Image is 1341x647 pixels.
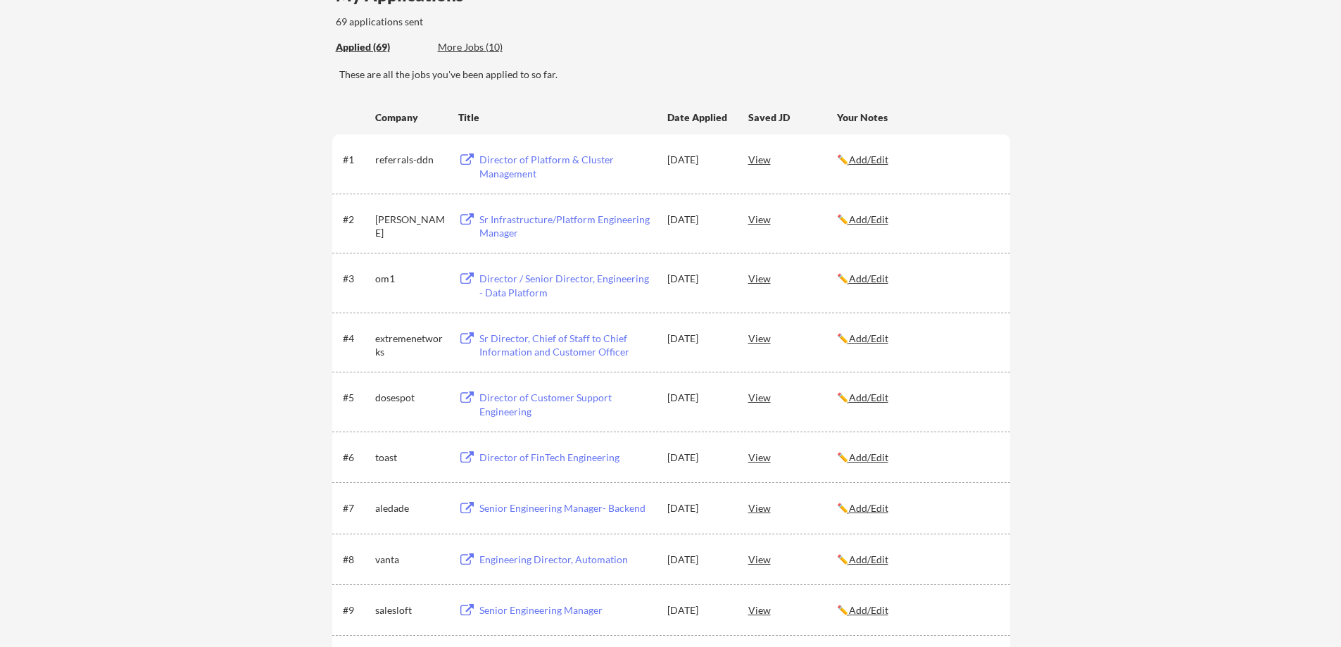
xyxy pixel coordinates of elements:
div: #7 [343,501,370,515]
div: om1 [375,272,446,286]
div: vanta [375,553,446,567]
div: View [748,384,837,410]
div: Applied (69) [336,40,427,54]
u: Add/Edit [849,553,888,565]
div: [DATE] [667,391,729,405]
div: [PERSON_NAME] [375,213,446,240]
div: ✏️ [837,451,997,465]
div: Senior Engineering Manager- Backend [479,501,654,515]
div: ✏️ [837,391,997,405]
div: #3 [343,272,370,286]
u: Add/Edit [849,213,888,225]
div: #2 [343,213,370,227]
div: View [748,206,837,232]
div: View [748,495,837,520]
div: View [748,546,837,572]
div: ✏️ [837,501,997,515]
div: toast [375,451,446,465]
div: Your Notes [837,111,997,125]
div: #1 [343,153,370,167]
div: #9 [343,603,370,617]
div: View [748,444,837,470]
div: Saved JD [748,104,837,130]
div: [DATE] [667,332,729,346]
div: Engineering Director, Automation [479,553,654,567]
div: Sr Infrastructure/Platform Engineering Manager [479,213,654,240]
div: ✏️ [837,553,997,567]
div: These are all the jobs you've been applied to so far. [339,68,1010,82]
div: [DATE] [667,553,729,567]
div: Company [375,111,446,125]
div: #5 [343,391,370,405]
div: More Jobs (10) [438,40,541,54]
div: #8 [343,553,370,567]
div: #6 [343,451,370,465]
div: Director / Senior Director, Engineering - Data Platform [479,272,654,299]
div: salesloft [375,603,446,617]
div: View [748,265,837,291]
div: View [748,325,837,351]
div: [DATE] [667,603,729,617]
div: Title [458,111,654,125]
u: Add/Edit [849,272,888,284]
div: ✏️ [837,272,997,286]
u: Add/Edit [849,451,888,463]
div: Date Applied [667,111,729,125]
div: #4 [343,332,370,346]
div: Director of Customer Support Engineering [479,391,654,418]
u: Add/Edit [849,604,888,616]
div: [DATE] [667,501,729,515]
div: [DATE] [667,213,729,227]
div: These are job applications we think you'd be a good fit for, but couldn't apply you to automatica... [438,40,541,55]
div: These are all the jobs you've been applied to so far. [336,40,427,55]
div: [DATE] [667,451,729,465]
u: Add/Edit [849,391,888,403]
div: Sr Director, Chief of Staff to Chief Information and Customer Officer [479,332,654,359]
div: dosespot [375,391,446,405]
div: View [748,146,837,172]
div: View [748,597,837,622]
div: referrals-ddn [375,153,446,167]
div: 69 applications sent [336,15,608,29]
div: ✏️ [837,332,997,346]
u: Add/Edit [849,332,888,344]
div: ✏️ [837,603,997,617]
u: Add/Edit [849,502,888,514]
div: Director of FinTech Engineering [479,451,654,465]
div: [DATE] [667,153,729,167]
div: Senior Engineering Manager [479,603,654,617]
div: Director of Platform & Cluster Management [479,153,654,180]
div: extremenetworks [375,332,446,359]
u: Add/Edit [849,153,888,165]
div: [DATE] [667,272,729,286]
div: aledade [375,501,446,515]
div: ✏️ [837,153,997,167]
div: ✏️ [837,213,997,227]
